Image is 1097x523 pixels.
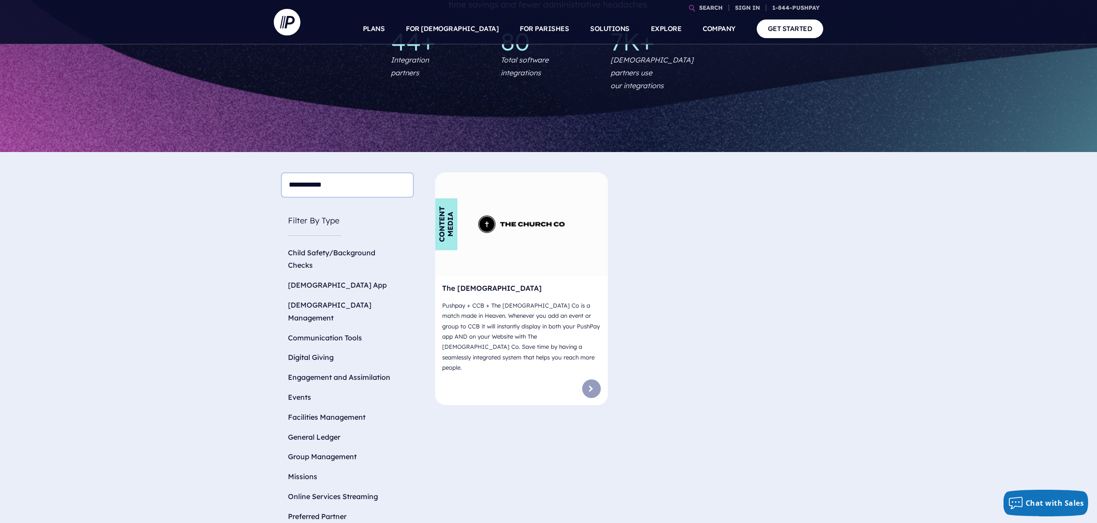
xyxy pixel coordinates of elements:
a: EXPLORE [651,13,682,44]
button: Chat with Sales [1004,490,1089,516]
p: Integration partners [391,54,429,79]
li: [DEMOGRAPHIC_DATA] Management [281,295,414,328]
p: Pushpay + CCB + The [DEMOGRAPHIC_DATA] Co is a match made in Heaven. Whenever you add an event or... [442,297,601,377]
p: Total software integrations [501,54,548,79]
li: Child Safety/Background Checks [281,243,414,276]
li: Engagement and Assimilation [281,367,414,387]
div: Content Media [435,199,457,250]
a: PLANS [363,13,385,44]
a: SOLUTIONS [590,13,630,44]
a: FOR PARISHES [520,13,569,44]
a: FOR [DEMOGRAPHIC_DATA] [406,13,498,44]
li: Communication Tools [281,328,414,348]
li: General Ledger [281,427,414,447]
img: The ChurchCo - Logo [478,214,565,235]
li: Digital Giving [281,347,414,367]
li: [DEMOGRAPHIC_DATA] App [281,275,414,295]
a: COMPANY [703,13,735,44]
li: Events [281,387,414,407]
h5: Filter By Type [281,207,414,242]
li: Online Services Streaming [281,487,414,507]
li: Missions [281,467,414,487]
span: Chat with Sales [1026,498,1084,508]
h6: The [DEMOGRAPHIC_DATA] [442,283,601,297]
li: Group Management [281,447,414,467]
li: Facilities Management [281,407,414,427]
a: GET STARTED [757,20,824,38]
p: [DEMOGRAPHIC_DATA] partners use our integrations [611,54,706,92]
